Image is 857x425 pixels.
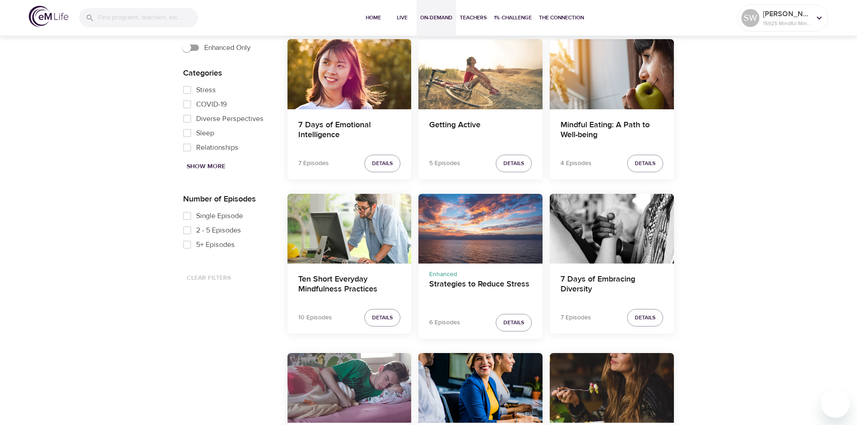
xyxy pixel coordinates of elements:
[183,158,229,175] button: Show More
[196,85,216,95] span: Stress
[418,353,543,423] button: 7 Days of Happiness in the Workplace
[460,13,487,22] span: Teachers
[429,159,460,168] p: 5 Episodes
[196,142,238,153] span: Relationships
[635,313,655,322] span: Details
[196,128,214,139] span: Sleep
[741,9,759,27] div: SW
[627,309,663,327] button: Details
[196,225,241,236] span: 2 - 5 Episodes
[821,389,850,418] iframe: Button to launch messaging window
[196,210,243,221] span: Single Episode
[429,120,532,142] h4: Getting Active
[561,120,663,142] h4: Mindful Eating: A Path to Well-being
[29,6,68,27] img: logo
[372,313,393,322] span: Details
[539,13,584,22] span: The Connection
[196,99,227,110] span: COVID-19
[763,19,811,27] p: 15925 Mindful Minutes
[298,274,401,296] h4: Ten Short Everyday Mindfulness Practices
[418,194,543,264] button: Strategies to Reduce Stress
[627,155,663,172] button: Details
[503,159,524,168] span: Details
[550,353,674,423] button: 7 Days of Mindful Eating
[561,274,663,296] h4: 7 Days of Embracing Diversity
[363,13,384,22] span: Home
[550,194,674,264] button: 7 Days of Embracing Diversity
[391,13,413,22] span: Live
[550,39,674,109] button: Mindful Eating: A Path to Well-being
[287,39,412,109] button: 7 Days of Emotional Intelligence
[364,309,400,327] button: Details
[418,39,543,109] button: Getting Active
[298,313,332,322] p: 10 Episodes
[287,194,412,264] button: Ten Short Everyday Mindfulness Practices
[183,193,273,205] p: Number of Episodes
[496,314,532,331] button: Details
[372,159,393,168] span: Details
[287,353,412,423] button: 7 Days of Sleep - Part 3
[420,13,453,22] span: On-Demand
[196,113,264,124] span: Diverse Perspectives
[494,13,532,22] span: 1% Challenge
[429,270,457,278] span: Enhanced
[183,67,273,79] p: Categories
[503,318,524,327] span: Details
[763,9,811,19] p: [PERSON_NAME]
[496,155,532,172] button: Details
[429,318,460,327] p: 6 Episodes
[364,155,400,172] button: Details
[429,279,532,301] h4: Strategies to Reduce Stress
[187,161,225,172] span: Show More
[561,313,591,322] p: 7 Episodes
[298,159,329,168] p: 7 Episodes
[196,239,235,250] span: 5+ Episodes
[298,120,401,142] h4: 7 Days of Emotional Intelligence
[204,42,251,53] span: Enhanced Only
[98,8,198,27] input: Find programs, teachers, etc...
[561,159,592,168] p: 4 Episodes
[635,159,655,168] span: Details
